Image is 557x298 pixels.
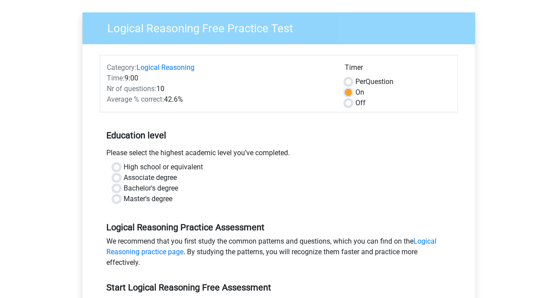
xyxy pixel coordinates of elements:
span: Average % correct: [107,95,164,103]
span: Nr of questions: [107,84,156,93]
span: Time: [107,74,125,82]
div: Timer [345,62,451,76]
div: 9:00 [100,73,338,84]
label: On [355,87,364,98]
label: Master's degree [124,194,172,204]
span: Category: [107,63,136,72]
a: Logical Reasoning [136,63,195,72]
div: 42.6% [100,94,338,105]
label: Bachelor's degree [124,183,178,194]
label: Question [355,76,393,87]
label: Associate degree [124,172,177,183]
div: 10 [100,84,338,94]
h5: Logical Reasoning Practice Assessment [106,222,451,233]
h3: Logical Reasoning Free Practice Test [97,18,468,35]
h5: Start Logical Reasoning Free Assessment [106,282,451,293]
span: Per [355,77,366,86]
h5: Education level [106,126,451,144]
label: High school or equivalent [124,162,203,172]
label: Off [355,98,366,108]
div: We recommend that you first study the common patterns and questions, which you can find on the . ... [100,236,458,271]
div: Please select the highest academic level you’ve completed. [100,148,458,162]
